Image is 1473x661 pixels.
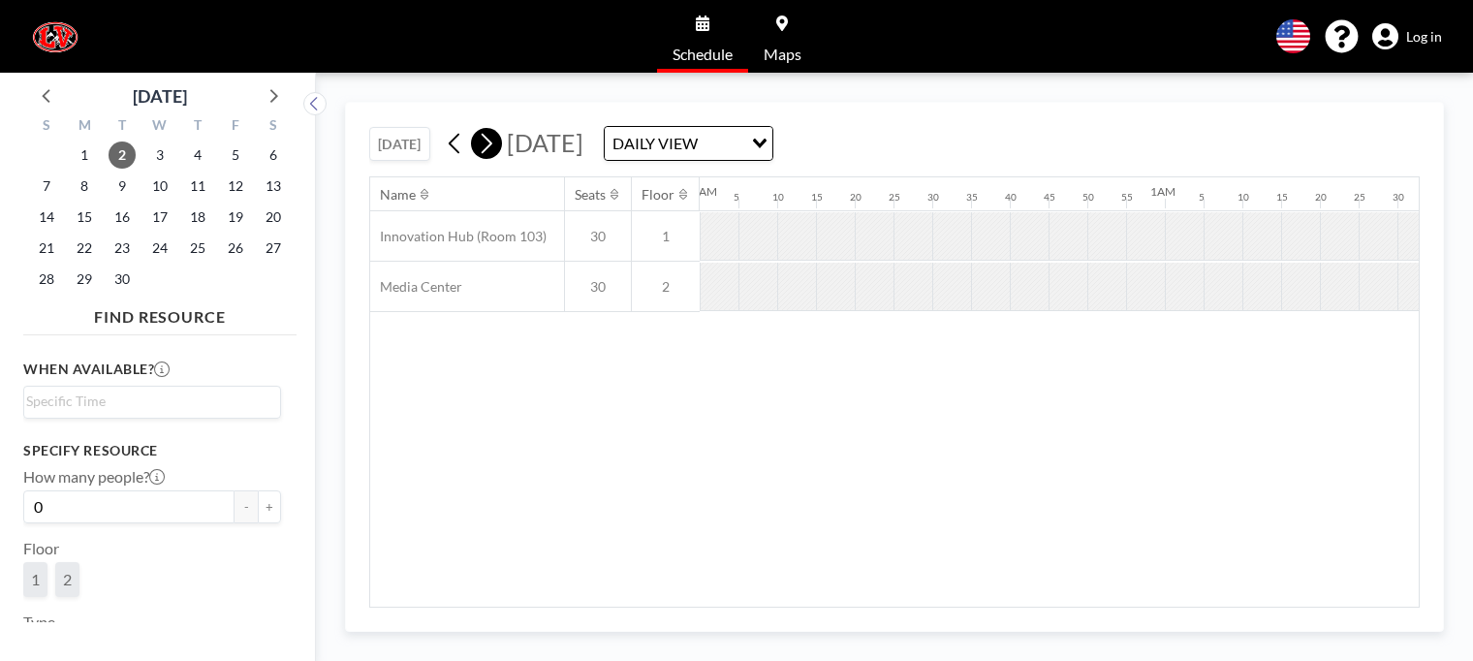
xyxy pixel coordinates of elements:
div: 55 [1121,191,1133,204]
label: Type [23,613,55,632]
span: Monday, September 1, 2025 [71,142,98,169]
span: 2 [63,570,72,589]
div: 40 [1005,191,1017,204]
span: Friday, September 19, 2025 [222,204,249,231]
div: W [141,114,179,140]
div: S [28,114,66,140]
span: Tuesday, September 30, 2025 [109,266,136,293]
div: 5 [734,191,739,204]
label: Floor [23,539,59,558]
button: - [235,490,258,523]
span: Log in [1406,28,1442,46]
span: Sunday, September 14, 2025 [33,204,60,231]
div: S [254,114,292,140]
h3: Specify resource [23,442,281,459]
span: Thursday, September 11, 2025 [184,173,211,200]
div: [DATE] [133,82,187,110]
button: + [258,490,281,523]
span: Thursday, September 18, 2025 [184,204,211,231]
div: Search for option [605,127,772,160]
span: Tuesday, September 16, 2025 [109,204,136,231]
button: [DATE] [369,127,430,161]
input: Search for option [704,131,740,156]
span: 1 [31,570,40,589]
span: [DATE] [507,128,583,157]
div: 1AM [1150,184,1175,199]
div: T [178,114,216,140]
div: 10 [772,191,784,204]
span: Innovation Hub (Room 103) [370,228,547,245]
span: Thursday, September 4, 2025 [184,142,211,169]
span: Sunday, September 28, 2025 [33,266,60,293]
span: Monday, September 22, 2025 [71,235,98,262]
div: M [66,114,104,140]
span: Tuesday, September 9, 2025 [109,173,136,200]
span: Schedule [673,47,733,62]
div: 30 [927,191,939,204]
span: Tuesday, September 2, 2025 [109,142,136,169]
div: 30 [1393,191,1404,204]
span: Maps [764,47,801,62]
span: Friday, September 12, 2025 [222,173,249,200]
div: 15 [1276,191,1288,204]
span: Sunday, September 7, 2025 [33,173,60,200]
a: Log in [1372,23,1442,50]
span: Wednesday, September 3, 2025 [146,142,173,169]
span: 30 [565,278,631,296]
span: 30 [565,228,631,245]
span: Monday, September 29, 2025 [71,266,98,293]
div: Seats [575,186,606,204]
div: 25 [1354,191,1365,204]
span: Wednesday, September 10, 2025 [146,173,173,200]
div: F [216,114,254,140]
div: 5 [1199,191,1205,204]
span: Saturday, September 6, 2025 [260,142,287,169]
span: Wednesday, September 17, 2025 [146,204,173,231]
div: Floor [642,186,674,204]
span: 1 [632,228,700,245]
span: Saturday, September 13, 2025 [260,173,287,200]
span: Media Center [370,278,462,296]
div: 15 [811,191,823,204]
div: 10 [1238,191,1249,204]
div: 12AM [685,184,717,199]
label: How many people? [23,467,165,487]
span: Monday, September 15, 2025 [71,204,98,231]
div: 50 [1082,191,1094,204]
span: Tuesday, September 23, 2025 [109,235,136,262]
span: Thursday, September 25, 2025 [184,235,211,262]
span: Friday, September 5, 2025 [222,142,249,169]
span: Wednesday, September 24, 2025 [146,235,173,262]
div: Name [380,186,416,204]
div: 20 [1315,191,1327,204]
span: Saturday, September 20, 2025 [260,204,287,231]
div: 25 [889,191,900,204]
div: 45 [1044,191,1055,204]
h4: FIND RESOURCE [23,299,297,327]
img: organization-logo [31,17,79,56]
input: Search for option [26,391,269,412]
span: Friday, September 26, 2025 [222,235,249,262]
span: Sunday, September 21, 2025 [33,235,60,262]
span: Monday, September 8, 2025 [71,173,98,200]
div: Search for option [24,387,280,416]
span: DAILY VIEW [609,131,702,156]
div: T [104,114,141,140]
div: 35 [966,191,978,204]
span: 2 [632,278,700,296]
span: Saturday, September 27, 2025 [260,235,287,262]
div: 20 [850,191,862,204]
